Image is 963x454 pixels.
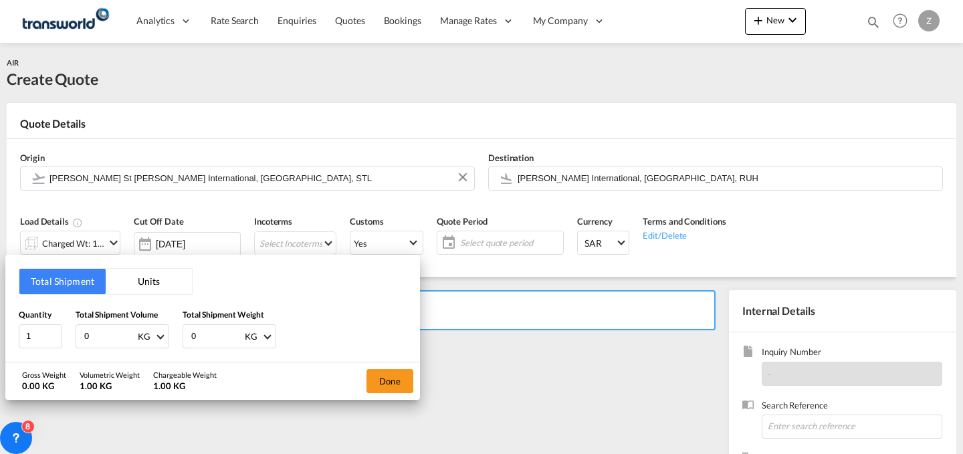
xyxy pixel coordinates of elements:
button: Total Shipment [19,269,106,294]
input: Enter weight [190,325,243,348]
span: Total Shipment Volume [76,310,158,320]
div: Volumetric Weight [80,370,140,380]
button: Units [106,269,192,294]
div: 1.00 KG [153,380,217,392]
span: Quantity [19,310,51,320]
div: 1.00 KG [80,380,140,392]
div: KG [138,331,150,342]
button: Done [366,369,413,393]
input: Enter volume [83,325,136,348]
div: 0.00 KG [22,380,66,392]
span: Total Shipment Weight [183,310,264,320]
div: KG [245,331,257,342]
input: Qty [19,324,62,348]
div: Gross Weight [22,370,66,380]
div: Chargeable Weight [153,370,217,380]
